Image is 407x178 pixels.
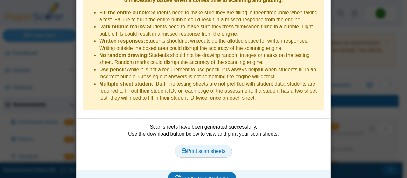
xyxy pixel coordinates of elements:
[99,66,321,81] li: While it is not a requirement to use pencil, it is always helpful when students fill in an incorr...
[182,38,201,44] u: not write
[99,67,126,72] b: Use pencil:
[261,10,274,15] u: entire
[99,23,321,38] li: Students need to make sure they when filling in a bubble. Light bubble fills could result in a mi...
[99,38,321,52] li: Students should outside the allotted space for written responses. Writing outside the boxed area ...
[99,38,145,44] b: Written responses:
[99,10,151,15] b: Fill the entire bubble:
[99,81,164,87] b: Multiple sheet student IDs:
[99,9,321,24] li: Students need to make sure they are filling in the bubble when taking a test. Failure to fill in ...
[99,81,321,102] li: If the testing sheets are not prefilled with student data, students are required to fill out thei...
[175,145,232,158] a: Print scan sheets
[221,24,247,29] u: press firmly
[99,24,147,29] b: Dark bubble marks:
[99,53,149,58] b: No random drawing:
[182,148,226,154] span: Print scan sheets
[80,124,327,165] div: Scan sheets have been generated successfully. Use the download button below to view and print you...
[99,52,321,66] li: Students should not be drawing random images or marks on the testing sheet. Random marks could di...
